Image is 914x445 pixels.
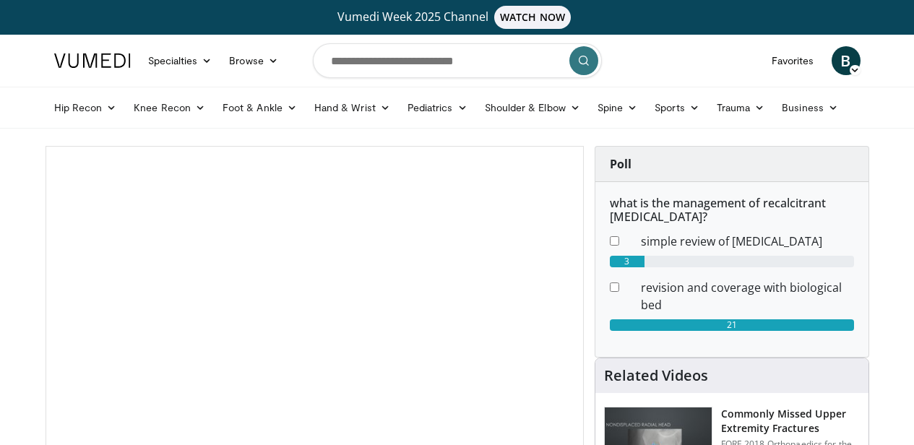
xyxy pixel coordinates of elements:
[313,43,602,78] input: Search topics, interventions
[763,46,823,75] a: Favorites
[220,46,287,75] a: Browse
[610,156,631,172] strong: Poll
[832,46,861,75] a: B
[773,93,847,122] a: Business
[708,93,774,122] a: Trauma
[646,93,708,122] a: Sports
[630,279,865,314] dd: revision and coverage with biological bed
[589,93,646,122] a: Spine
[214,93,306,122] a: Foot & Ankle
[306,93,399,122] a: Hand & Wrist
[630,233,865,250] dd: simple review of [MEDICAL_DATA]
[399,93,476,122] a: Pediatrics
[476,93,589,122] a: Shoulder & Elbow
[139,46,221,75] a: Specialties
[610,196,854,224] h6: what is the management of recalcitrant [MEDICAL_DATA]?
[54,53,131,68] img: VuMedi Logo
[125,93,214,122] a: Knee Recon
[721,407,860,436] h3: Commonly Missed Upper Extremity Fractures
[610,319,854,331] div: 21
[610,256,644,267] div: 3
[494,6,571,29] span: WATCH NOW
[46,93,126,122] a: Hip Recon
[56,6,858,29] a: Vumedi Week 2025 ChannelWATCH NOW
[604,367,708,384] h4: Related Videos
